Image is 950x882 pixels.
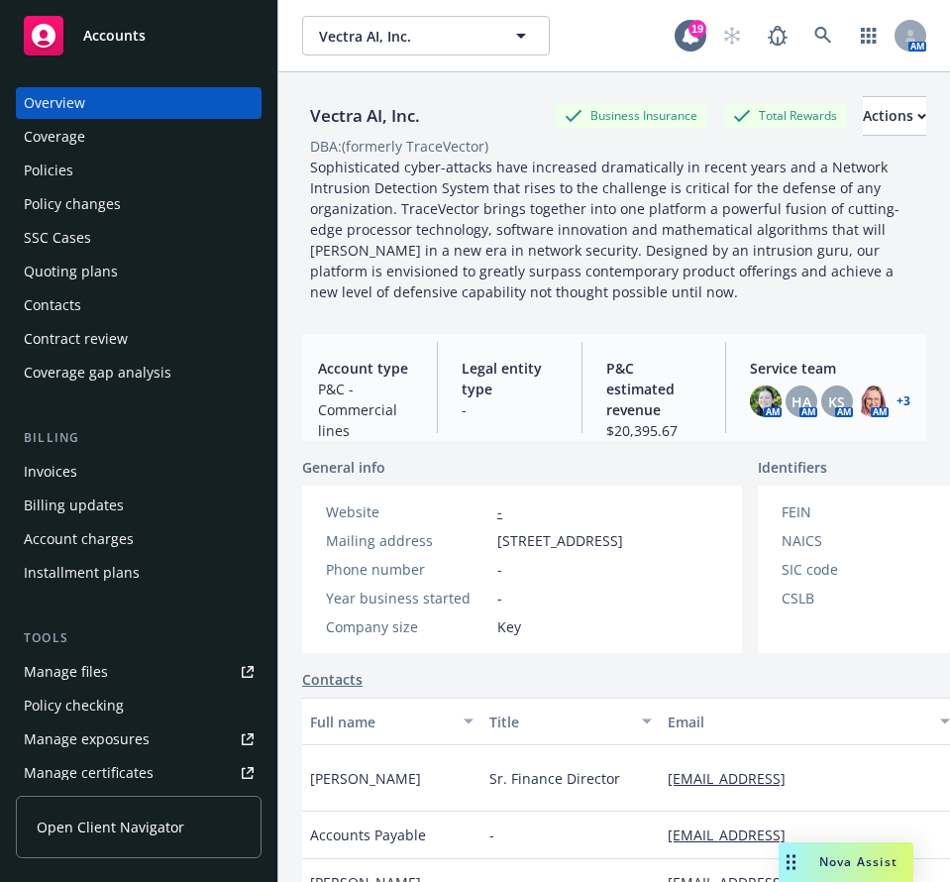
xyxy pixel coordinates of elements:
div: Tools [16,628,262,648]
div: Drag to move [779,842,803,882]
div: Phone number [326,559,489,580]
span: Sr. Finance Director [489,768,620,789]
div: DBA: (formerly TraceVector) [310,136,488,157]
a: Quoting plans [16,256,262,287]
a: Overview [16,87,262,119]
a: Manage certificates [16,757,262,789]
a: Accounts [16,8,262,63]
span: General info [302,457,385,478]
div: Policy changes [24,188,121,220]
div: SSC Cases [24,222,91,254]
div: SIC code [782,559,945,580]
div: Full name [310,712,452,732]
a: Search [803,16,843,55]
a: Installment plans [16,557,262,589]
a: Report a Bug [758,16,797,55]
span: - [489,825,494,845]
div: Policies [24,155,73,186]
a: Start snowing [712,16,752,55]
a: Policies [16,155,262,186]
div: Website [326,501,489,522]
div: Manage files [24,656,108,688]
a: [EMAIL_ADDRESS] [668,769,801,788]
a: Account charges [16,523,262,555]
button: Vectra AI, Inc. [302,16,550,55]
a: Invoices [16,456,262,488]
div: Contract review [24,323,128,355]
span: Key [497,616,521,637]
div: Mailing address [326,530,489,551]
div: CSLB [782,588,945,608]
div: Account charges [24,523,134,555]
span: Accounts Payable [310,825,426,845]
span: HA [792,391,811,412]
a: Contacts [16,289,262,321]
a: SSC Cases [16,222,262,254]
span: $20,395.67 [606,420,701,441]
div: Contacts [24,289,81,321]
span: Vectra AI, Inc. [319,26,490,47]
span: Identifiers [758,457,827,478]
div: Policy checking [24,690,124,721]
a: Manage exposures [16,723,262,755]
span: [STREET_ADDRESS] [497,530,623,551]
a: Policy checking [16,690,262,721]
div: Total Rewards [723,103,847,128]
span: P&C - Commercial lines [318,379,413,441]
button: Actions [863,96,926,136]
a: +3 [897,395,910,407]
a: [EMAIL_ADDRESS] [668,826,801,844]
button: Nova Assist [779,842,913,882]
a: Coverage gap analysis [16,357,262,388]
button: Full name [302,698,481,745]
div: Manage certificates [24,757,154,789]
a: Switch app [849,16,889,55]
div: Business Insurance [555,103,707,128]
div: 19 [688,20,706,38]
a: Contacts [302,669,363,690]
span: Account type [318,358,413,379]
button: Title [481,698,661,745]
div: Email [668,712,928,732]
div: Invoices [24,456,77,488]
span: - [462,399,557,420]
span: Service team [750,358,910,379]
span: - [497,559,502,580]
a: Policy changes [16,188,262,220]
div: Title [489,712,631,732]
div: Year business started [326,588,489,608]
span: Legal entity type [462,358,557,399]
span: Sophisticated cyber-attacks have increased dramatically in recent years and a Network Intrusion D... [310,158,899,301]
a: Manage files [16,656,262,688]
span: Accounts [83,28,146,44]
span: P&C estimated revenue [606,358,701,420]
div: Billing [16,428,262,448]
div: Billing updates [24,490,124,521]
a: Coverage [16,121,262,153]
a: - [497,502,502,521]
div: NAICS [782,530,945,551]
div: Manage exposures [24,723,150,755]
img: photo [857,386,889,417]
div: Quoting plans [24,256,118,287]
div: Actions [863,97,926,135]
div: FEIN [782,501,945,522]
span: [PERSON_NAME] [310,768,421,789]
span: Open Client Navigator [37,817,184,837]
div: Coverage gap analysis [24,357,171,388]
span: - [497,588,502,608]
a: Contract review [16,323,262,355]
div: Coverage [24,121,85,153]
div: Vectra AI, Inc. [302,103,428,129]
img: photo [750,386,782,417]
div: Overview [24,87,85,119]
span: Nova Assist [819,853,897,870]
div: Company size [326,616,489,637]
span: KS [828,391,845,412]
a: Billing updates [16,490,262,521]
div: Installment plans [24,557,140,589]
